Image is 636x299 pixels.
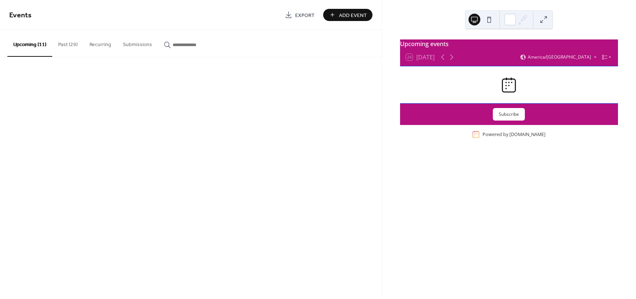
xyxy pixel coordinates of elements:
[483,131,545,138] div: Powered by
[117,30,158,56] button: Submissions
[323,9,372,21] button: Add Event
[279,9,320,21] a: Export
[52,30,84,56] button: Past (29)
[339,11,367,19] span: Add Event
[84,30,117,56] button: Recurring
[9,8,32,22] span: Events
[493,108,525,121] button: Subscribe
[400,39,618,48] div: Upcoming events
[528,55,591,59] span: America/[GEOGRAPHIC_DATA]
[295,11,315,19] span: Export
[7,30,52,57] button: Upcoming (11)
[509,131,545,138] a: [DOMAIN_NAME]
